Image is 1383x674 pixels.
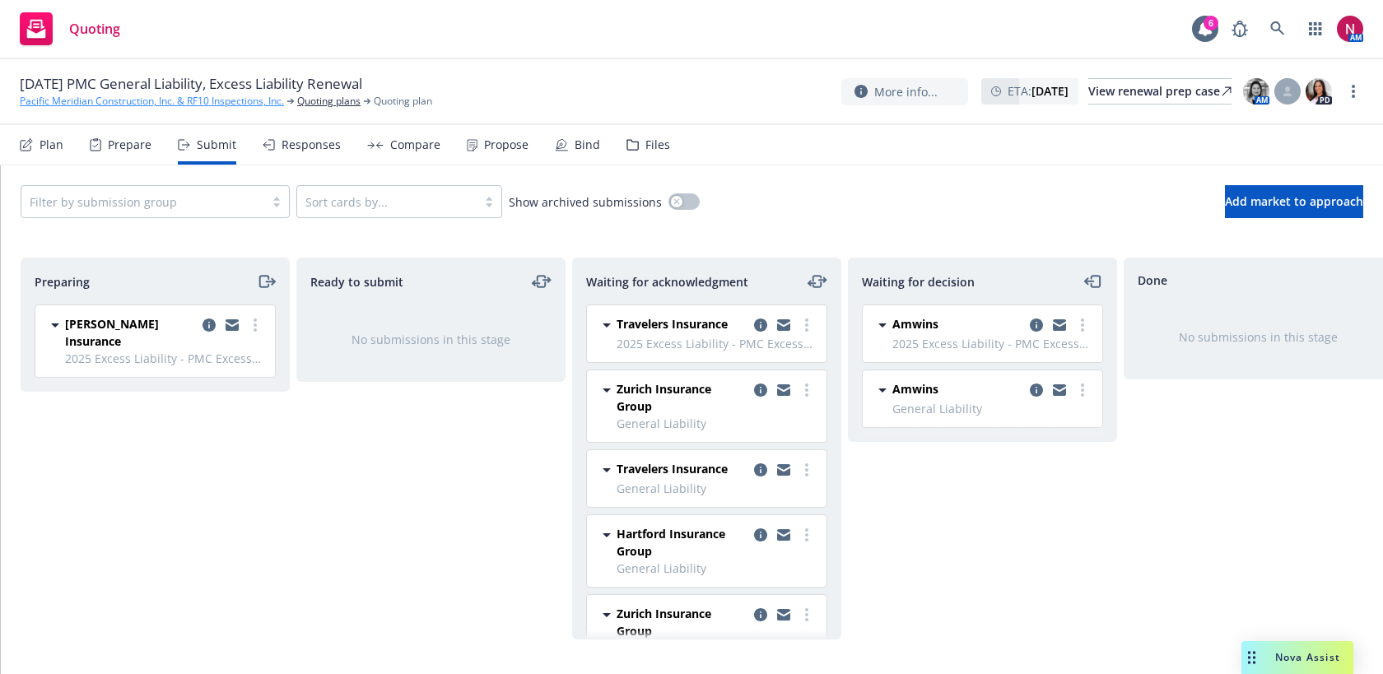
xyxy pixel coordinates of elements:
[1083,272,1103,291] a: moveLeft
[1243,78,1269,105] img: photo
[282,138,341,151] div: Responses
[617,315,728,332] span: Travelers Insurance
[586,273,748,291] span: Waiting for acknowledgment
[1138,272,1167,289] span: Done
[874,83,938,100] span: More info...
[1031,83,1069,99] strong: [DATE]
[797,315,817,335] a: more
[1261,12,1294,45] a: Search
[617,525,747,560] span: Hartford Insurance Group
[841,78,968,105] button: More info...
[774,605,794,625] a: copy logging email
[617,605,747,639] span: Zurich Insurance Group
[797,460,817,480] a: more
[1050,315,1069,335] a: copy logging email
[892,315,938,332] span: Amwins
[751,315,771,335] a: copy logging email
[1050,380,1069,400] a: copy logging email
[751,380,771,400] a: copy logging email
[617,480,817,497] span: General Liability
[1151,328,1366,346] div: No submissions in this stage
[1299,12,1332,45] a: Switch app
[862,273,975,291] span: Waiting for decision
[774,460,794,480] a: copy logging email
[1225,185,1363,218] button: Add market to approach
[199,315,219,335] a: copy logging email
[1241,641,1353,674] button: Nova Assist
[1088,79,1232,104] div: View renewal prep case
[645,138,670,151] div: Files
[751,605,771,625] a: copy logging email
[40,138,63,151] div: Plan
[1241,641,1262,674] div: Drag to move
[532,272,552,291] a: moveLeftRight
[1223,12,1256,45] a: Report a Bug
[892,380,938,397] span: Amwins
[617,460,728,477] span: Travelers Insurance
[65,315,196,350] span: [PERSON_NAME] Insurance
[617,380,747,415] span: Zurich Insurance Group
[13,6,127,52] a: Quoting
[774,380,794,400] a: copy logging email
[1008,82,1069,100] span: ETA :
[108,138,151,151] div: Prepare
[1225,193,1363,209] span: Add market to approach
[20,94,284,109] a: Pacific Meridian Construction, Inc. & RF10 Inspections, Inc.
[617,335,817,352] span: 2025 Excess Liability - PMC Excess Liability
[1275,650,1340,664] span: Nova Assist
[484,138,529,151] div: Propose
[297,94,361,109] a: Quoting plans
[751,460,771,480] a: copy logging email
[310,273,403,291] span: Ready to submit
[617,560,817,577] span: General Liability
[1343,81,1363,101] a: more
[1204,16,1218,30] div: 6
[1073,315,1092,335] a: more
[324,331,538,348] div: No submissions in this stage
[197,138,236,151] div: Submit
[751,525,771,545] a: copy logging email
[509,193,662,211] span: Show archived submissions
[797,605,817,625] a: more
[374,94,432,109] span: Quoting plan
[797,525,817,545] a: more
[390,138,440,151] div: Compare
[35,273,90,291] span: Preparing
[256,272,276,291] a: moveRight
[1027,380,1046,400] a: copy logging email
[20,74,362,94] span: [DATE] PMC General Liability, Excess Liability Renewal
[245,315,265,335] a: more
[65,350,265,367] span: 2025 Excess Liability - PMC Excess Liability
[1306,78,1332,105] img: photo
[808,272,827,291] a: moveLeftRight
[575,138,600,151] div: Bind
[69,22,120,35] span: Quoting
[774,315,794,335] a: copy logging email
[892,335,1092,352] span: 2025 Excess Liability - PMC Excess Liability
[797,380,817,400] a: more
[1088,78,1232,105] a: View renewal prep case
[617,415,817,432] span: General Liability
[892,400,1092,417] span: General Liability
[222,315,242,335] a: copy logging email
[1073,380,1092,400] a: more
[1337,16,1363,42] img: photo
[774,525,794,545] a: copy logging email
[1027,315,1046,335] a: copy logging email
